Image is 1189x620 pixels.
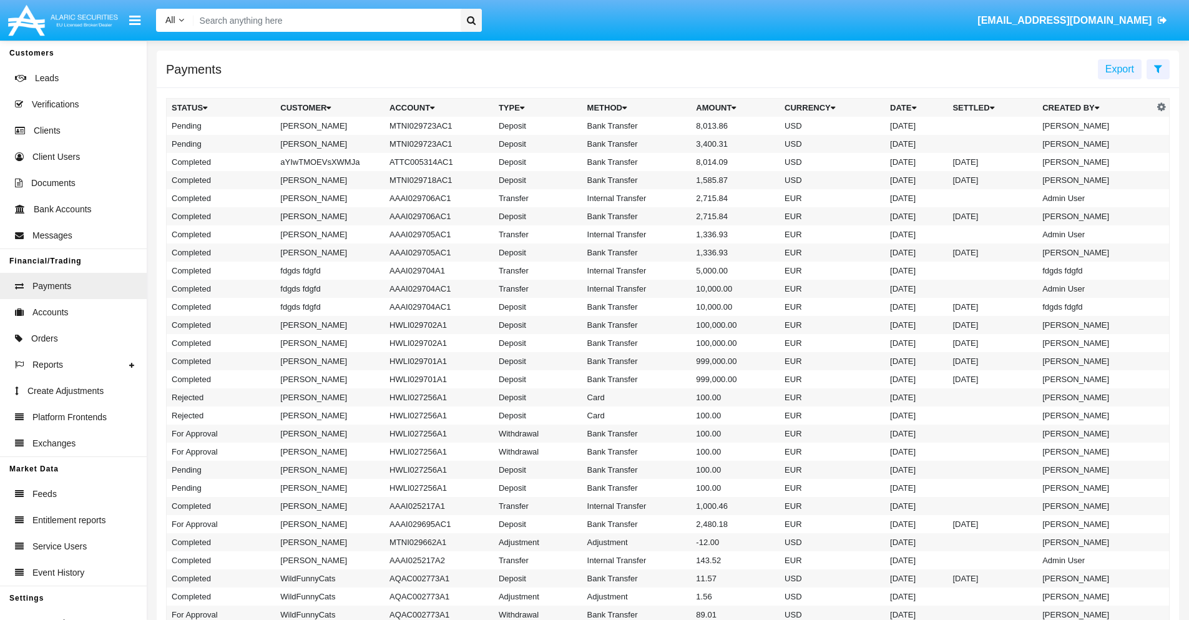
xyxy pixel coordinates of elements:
[275,406,384,425] td: [PERSON_NAME]
[1037,551,1153,569] td: Admin User
[582,298,692,316] td: Bank Transfer
[885,406,947,425] td: [DATE]
[167,298,276,316] td: Completed
[494,370,582,388] td: Deposit
[885,280,947,298] td: [DATE]
[167,171,276,189] td: Completed
[972,3,1173,38] a: [EMAIL_ADDRESS][DOMAIN_NAME]
[167,225,276,244] td: Completed
[780,117,885,135] td: USD
[384,406,494,425] td: HWLI027256A1
[582,551,692,569] td: Internal Transfer
[384,370,494,388] td: HWLI029701A1
[384,443,494,461] td: HWLI027256A1
[691,479,780,497] td: 100.00
[885,298,947,316] td: [DATE]
[167,515,276,533] td: For Approval
[691,443,780,461] td: 100.00
[384,135,494,153] td: MTNI029723AC1
[691,569,780,588] td: 11.57
[885,588,947,606] td: [DATE]
[1037,189,1153,207] td: Admin User
[275,461,384,479] td: [PERSON_NAME]
[885,569,947,588] td: [DATE]
[885,443,947,461] td: [DATE]
[275,135,384,153] td: [PERSON_NAME]
[885,153,947,171] td: [DATE]
[885,99,947,117] th: Date
[582,406,692,425] td: Card
[167,370,276,388] td: Completed
[691,406,780,425] td: 100.00
[275,189,384,207] td: [PERSON_NAME]
[32,437,76,450] span: Exchanges
[885,135,947,153] td: [DATE]
[384,352,494,370] td: HWLI029701A1
[780,461,885,479] td: EUR
[384,588,494,606] td: AQAC002773A1
[947,352,1037,370] td: [DATE]
[494,443,582,461] td: Withdrawal
[1037,244,1153,262] td: [PERSON_NAME]
[582,533,692,551] td: Adjustment
[494,171,582,189] td: Deposit
[885,533,947,551] td: [DATE]
[384,497,494,515] td: AAAI025217A1
[780,370,885,388] td: EUR
[691,225,780,244] td: 1,336.93
[582,262,692,280] td: Internal Transfer
[1037,388,1153,406] td: [PERSON_NAME]
[494,244,582,262] td: Deposit
[167,388,276,406] td: Rejected
[384,153,494,171] td: ATTC005314AC1
[384,171,494,189] td: MTNI029718AC1
[582,352,692,370] td: Bank Transfer
[384,551,494,569] td: AAAI025217A2
[691,153,780,171] td: 8,014.09
[275,244,384,262] td: [PERSON_NAME]
[947,153,1037,171] td: [DATE]
[31,177,76,190] span: Documents
[494,298,582,316] td: Deposit
[167,117,276,135] td: Pending
[167,425,276,443] td: For Approval
[166,64,222,74] h5: Payments
[1037,406,1153,425] td: [PERSON_NAME]
[32,540,87,553] span: Service Users
[494,334,582,352] td: Deposit
[582,225,692,244] td: Internal Transfer
[494,497,582,515] td: Transfer
[32,358,63,372] span: Reports
[1037,569,1153,588] td: [PERSON_NAME]
[1037,171,1153,189] td: [PERSON_NAME]
[780,406,885,425] td: EUR
[34,203,92,216] span: Bank Accounts
[167,406,276,425] td: Rejected
[32,150,80,164] span: Client Users
[275,588,384,606] td: WildFunnyCats
[384,316,494,334] td: HWLI029702A1
[167,588,276,606] td: Completed
[582,316,692,334] td: Bank Transfer
[167,280,276,298] td: Completed
[780,298,885,316] td: EUR
[947,515,1037,533] td: [DATE]
[885,461,947,479] td: [DATE]
[167,551,276,569] td: Completed
[494,117,582,135] td: Deposit
[494,588,582,606] td: Adjustment
[275,316,384,334] td: [PERSON_NAME]
[165,15,175,25] span: All
[275,533,384,551] td: [PERSON_NAME]
[780,334,885,352] td: EUR
[384,244,494,262] td: AAAI029705AC1
[167,189,276,207] td: Completed
[1037,153,1153,171] td: [PERSON_NAME]
[32,514,106,527] span: Entitlement reports
[885,225,947,244] td: [DATE]
[977,15,1152,26] span: [EMAIL_ADDRESS][DOMAIN_NAME]
[691,207,780,225] td: 2,715.84
[780,262,885,280] td: EUR
[275,425,384,443] td: [PERSON_NAME]
[582,171,692,189] td: Bank Transfer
